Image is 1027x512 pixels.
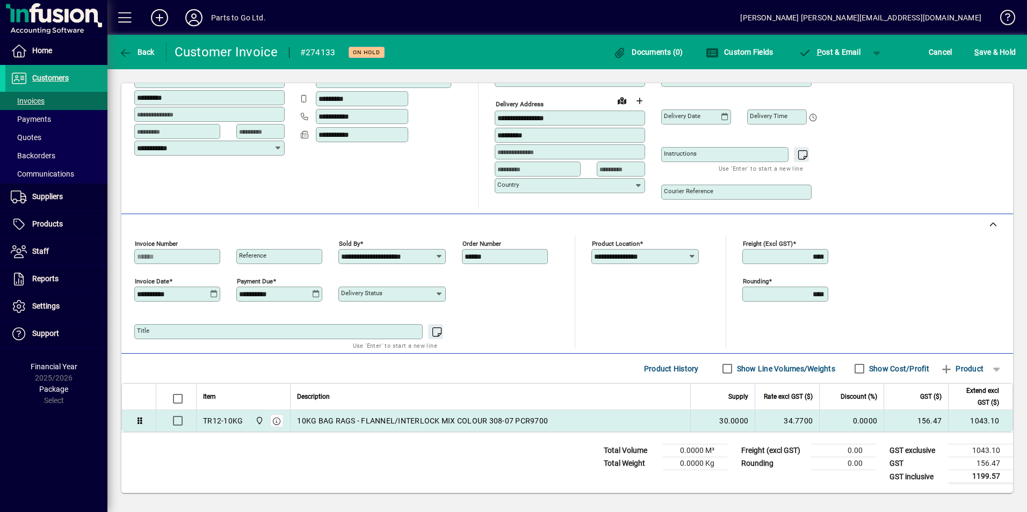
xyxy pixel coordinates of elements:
[719,415,748,426] span: 30.0000
[497,181,519,188] mat-label: Country
[664,150,697,157] mat-label: Instructions
[32,302,60,310] span: Settings
[116,42,157,62] button: Back
[339,240,360,247] mat-label: Sold by
[211,9,266,26] div: Parts to Go Ltd.
[5,110,107,128] a: Payments
[884,444,949,457] td: GST exclusive
[613,92,631,109] a: View on map
[841,391,877,403] span: Discount (%)
[5,184,107,210] a: Suppliers
[644,360,699,377] span: Product History
[764,391,813,403] span: Rate excl GST ($)
[353,49,380,56] span: On hold
[32,74,69,82] span: Customers
[949,470,1013,484] td: 1199.57
[640,359,703,378] button: Product History
[735,363,835,374] label: Show Line Volumes/Weights
[926,42,955,62] button: Cancel
[5,320,107,347] a: Support
[142,8,177,27] button: Add
[736,457,811,470] td: Rounding
[353,339,437,352] mat-hint: Use 'Enter' to start a new line
[239,252,266,259] mat-label: Reference
[11,133,41,142] span: Quotes
[5,38,107,64] a: Home
[949,457,1013,470] td: 156.47
[5,266,107,292] a: Reports
[32,46,52,55] span: Home
[867,363,929,374] label: Show Cost/Profit
[728,391,748,403] span: Supply
[175,43,278,61] div: Customer Invoice
[39,385,68,393] span: Package
[5,128,107,147] a: Quotes
[719,162,803,174] mat-hint: Use 'Enter' to start a new line
[11,170,74,178] span: Communications
[935,359,989,378] button: Product
[972,42,1018,62] button: Save & Hold
[631,92,648,109] button: Choose address
[11,151,55,160] span: Backorders
[611,42,686,62] button: Documents (0)
[32,192,63,201] span: Suppliers
[137,327,149,334] mat-label: Title
[32,247,49,255] span: Staff
[884,410,948,431] td: 156.47
[798,48,860,56] span: ost & Email
[663,457,727,470] td: 0.0000 Kg
[811,444,876,457] td: 0.00
[31,362,77,371] span: Financial Year
[300,44,336,61] div: #274133
[740,9,981,26] div: [PERSON_NAME] [PERSON_NAME][EMAIL_ADDRESS][DOMAIN_NAME]
[592,240,640,247] mat-label: Product location
[762,415,813,426] div: 34.7700
[949,444,1013,457] td: 1043.10
[920,391,942,403] span: GST ($)
[664,187,713,195] mat-label: Courier Reference
[135,277,169,285] mat-label: Invoice date
[32,274,59,283] span: Reports
[297,415,548,426] span: 10KG BAG RAGS - FLANNEL/INTERLOCK MIX COLOUR 308-07 PCR9700
[135,240,178,247] mat-label: Invoice number
[5,147,107,165] a: Backorders
[819,410,884,431] td: 0.0000
[664,112,700,120] mat-label: Delivery date
[955,385,999,408] span: Extend excl GST ($)
[5,92,107,110] a: Invoices
[341,289,382,297] mat-label: Delivery status
[974,48,979,56] span: S
[598,444,663,457] td: Total Volume
[929,43,952,61] span: Cancel
[119,48,155,56] span: Back
[107,42,167,62] app-page-header-button: Back
[974,43,1016,61] span: ave & Hold
[743,277,769,285] mat-label: Rounding
[817,48,822,56] span: P
[663,444,727,457] td: 0.0000 M³
[203,415,243,426] div: TR12-10KG
[177,8,211,27] button: Profile
[237,277,273,285] mat-label: Payment due
[5,165,107,183] a: Communications
[203,391,216,403] span: Item
[793,42,866,62] button: Post & Email
[884,457,949,470] td: GST
[11,97,45,105] span: Invoices
[32,220,63,228] span: Products
[613,48,683,56] span: Documents (0)
[598,457,663,470] td: Total Weight
[948,410,1012,431] td: 1043.10
[11,115,51,123] span: Payments
[32,329,59,338] span: Support
[940,360,983,377] span: Product
[297,391,330,403] span: Description
[5,293,107,320] a: Settings
[992,2,1014,37] a: Knowledge Base
[811,457,876,470] td: 0.00
[462,240,501,247] mat-label: Order number
[743,240,793,247] mat-label: Freight (excl GST)
[736,444,811,457] td: Freight (excl GST)
[750,112,787,120] mat-label: Delivery time
[884,470,949,484] td: GST inclusive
